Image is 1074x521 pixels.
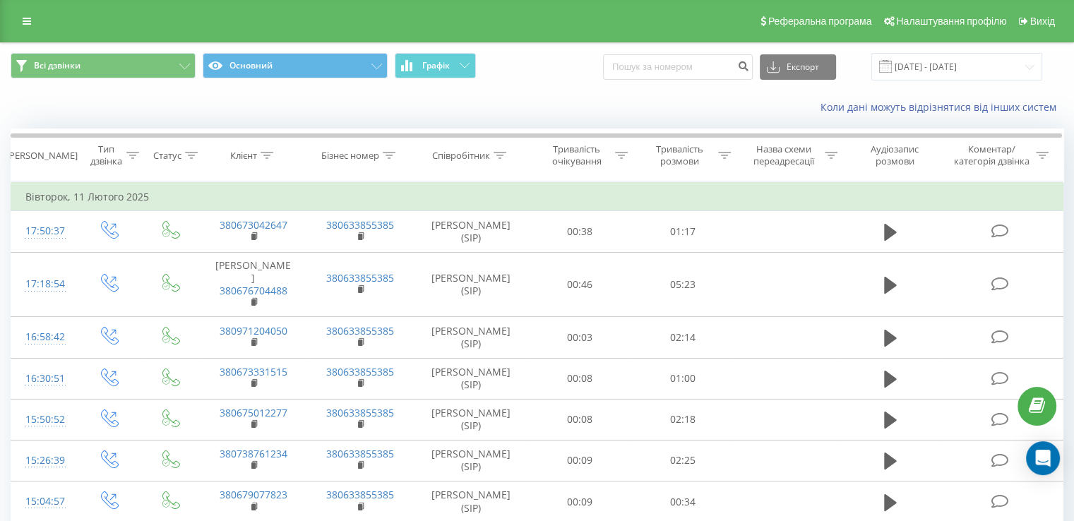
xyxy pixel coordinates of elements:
[422,61,450,71] span: Графік
[34,60,80,71] span: Всі дзвінки
[768,16,872,27] span: Реферальна програма
[950,143,1032,167] div: Коментар/категорія дзвінка
[25,447,63,474] div: 15:26:39
[414,252,529,317] td: [PERSON_NAME] (SIP)
[230,150,257,162] div: Клієнт
[747,143,821,167] div: Назва схеми переадресації
[529,358,631,399] td: 00:08
[631,440,734,481] td: 02:25
[153,150,181,162] div: Статус
[529,399,631,440] td: 00:08
[542,143,612,167] div: Тривалість очікування
[326,271,394,285] a: 380633855385
[11,53,196,78] button: Всі дзвінки
[321,150,379,162] div: Бізнес номер
[896,16,1006,27] span: Налаштування профілю
[200,252,306,317] td: [PERSON_NAME]
[644,143,715,167] div: Тривалість розмови
[1026,441,1060,475] div: Open Intercom Messenger
[414,358,529,399] td: [PERSON_NAME] (SIP)
[326,324,394,337] a: 380633855385
[326,447,394,460] a: 380633855385
[203,53,388,78] button: Основний
[529,211,631,252] td: 00:38
[326,218,394,232] a: 380633855385
[220,324,287,337] a: 380971204050
[529,317,631,358] td: 00:03
[25,217,63,245] div: 17:50:37
[25,323,63,351] div: 16:58:42
[529,252,631,317] td: 00:46
[326,365,394,378] a: 380633855385
[854,143,936,167] div: Аудіозапис розмови
[631,211,734,252] td: 01:17
[220,488,287,501] a: 380679077823
[220,406,287,419] a: 380675012277
[760,54,836,80] button: Експорт
[220,284,287,297] a: 380676704488
[25,270,63,298] div: 17:18:54
[529,440,631,481] td: 00:09
[414,399,529,440] td: [PERSON_NAME] (SIP)
[631,399,734,440] td: 02:18
[220,218,287,232] a: 380673042647
[25,406,63,433] div: 15:50:52
[1030,16,1055,27] span: Вихід
[631,317,734,358] td: 02:14
[25,488,63,515] div: 15:04:57
[631,252,734,317] td: 05:23
[326,406,394,419] a: 380633855385
[432,150,490,162] div: Співробітник
[89,143,122,167] div: Тип дзвінка
[220,447,287,460] a: 380738761234
[414,211,529,252] td: [PERSON_NAME] (SIP)
[395,53,476,78] button: Графік
[326,488,394,501] a: 380633855385
[821,100,1063,114] a: Коли дані можуть відрізнятися вiд інших систем
[11,183,1063,211] td: Вівторок, 11 Лютого 2025
[414,317,529,358] td: [PERSON_NAME] (SIP)
[414,440,529,481] td: [PERSON_NAME] (SIP)
[25,365,63,393] div: 16:30:51
[6,150,78,162] div: [PERSON_NAME]
[631,358,734,399] td: 01:00
[603,54,753,80] input: Пошук за номером
[220,365,287,378] a: 380673331515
